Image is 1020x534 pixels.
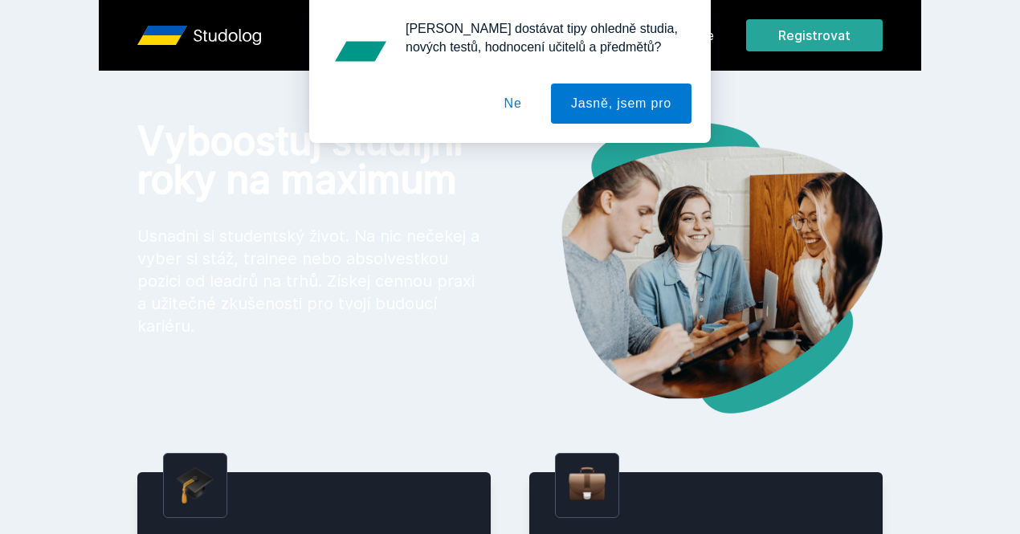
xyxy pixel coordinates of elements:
[137,122,484,199] h1: Vyboostuj studijní roky na maximum
[551,84,692,124] button: Jasně, jsem pro
[328,19,393,84] img: notification icon
[484,84,542,124] button: Ne
[393,19,692,56] div: [PERSON_NAME] dostávat tipy ohledně studia, nových testů, hodnocení učitelů a předmětů?
[569,463,606,504] img: briefcase.png
[137,225,484,337] p: Usnadni si studentský život. Na nic nečekej a vyber si stáž, trainee nebo absolvestkou pozici od ...
[510,122,883,414] img: hero.png
[177,467,214,504] img: graduation-cap.png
